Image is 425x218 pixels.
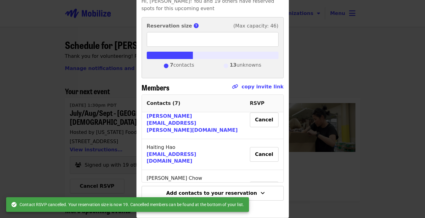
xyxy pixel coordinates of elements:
button: Cancel [250,147,279,162]
i: angle-down icon [261,190,265,196]
a: [PERSON_NAME][EMAIL_ADDRESS][PERSON_NAME][DOMAIN_NAME] [147,113,238,133]
a: copy invite link [242,84,284,90]
th: RSVP [245,95,283,112]
button: Cancel [250,113,279,127]
span: unknowns [230,61,261,71]
td: [PERSON_NAME] Chow [142,170,245,208]
th: Contacts ( 7 ) [142,95,245,112]
span: Add contacts to your reservation [166,190,257,196]
strong: 13 [230,62,236,68]
span: This is the number of group members you reserved spots for. [194,23,202,29]
strong: 7 [170,62,173,68]
button: Add contacts to your reservation [142,186,284,201]
td: [PERSON_NAME] [PERSON_NAME] [142,101,245,139]
a: [EMAIL_ADDRESS][DOMAIN_NAME] [147,151,196,164]
span: Members [142,82,169,93]
td: Haiting Hao [142,139,245,170]
span: Click to copy link! [232,83,284,94]
i: circle-question icon [194,23,199,29]
span: (Max capacity: 46) [233,22,279,30]
div: Contact RSVP cancelled. Your reservation size is now 19. Cancelled members can be found at the bo... [11,199,244,210]
strong: Reservation size [147,23,192,29]
i: link icon [232,84,238,90]
span: contacts [170,61,194,71]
